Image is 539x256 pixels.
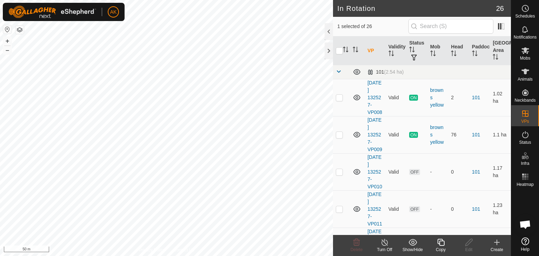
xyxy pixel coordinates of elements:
img: Gallagher Logo [8,6,96,18]
span: (2.54 ha) [384,69,404,75]
td: 76 [448,116,469,153]
span: Neckbands [514,98,535,102]
button: Reset Map [3,25,12,34]
td: 1.1 ha [490,116,511,153]
p-sorticon: Activate to sort [493,55,498,61]
a: Privacy Policy [139,247,165,253]
div: Create [483,247,511,253]
button: + [3,37,12,45]
div: browns yellow [430,87,446,109]
a: 101 [472,95,480,100]
p-sorticon: Activate to sort [343,48,348,53]
span: Mobs [520,56,530,60]
h2: In Rotation [337,4,496,13]
p-sorticon: Activate to sort [388,52,394,57]
th: Paddock [469,36,490,65]
p-sorticon: Activate to sort [472,52,478,57]
button: Map Layers [15,26,24,34]
span: Infra [521,161,529,166]
span: Help [521,247,530,251]
span: Animals [518,77,533,81]
div: Copy [427,247,455,253]
td: Valid [386,153,407,190]
span: Delete [351,247,363,252]
div: - [430,206,446,213]
span: Status [519,140,531,144]
span: OFF [409,206,420,212]
span: Notifications [514,35,537,39]
td: Valid [386,79,407,116]
span: Heatmap [517,182,534,187]
div: browns yellow [430,124,446,146]
span: VPs [521,119,529,123]
span: 26 [496,3,504,14]
th: Status [406,36,427,65]
span: 1 selected of 26 [337,23,408,30]
span: Schedules [515,14,535,18]
td: 1.02 ha [490,79,511,116]
a: 101 [472,206,480,212]
div: Edit [455,247,483,253]
a: [DATE] 132527-VP009 [367,117,382,152]
p-sorticon: Activate to sort [430,52,436,57]
span: OFF [409,169,420,175]
td: Valid [386,190,407,228]
td: 1.17 ha [490,153,511,190]
td: 0 [448,190,469,228]
input: Search (S) [408,19,493,34]
td: 2 [448,79,469,116]
a: 101 [472,169,480,175]
th: Validity [386,36,407,65]
td: 1.23 ha [490,190,511,228]
th: VP [365,36,386,65]
th: Mob [427,36,448,65]
p-sorticon: Activate to sort [353,48,358,53]
span: ON [409,95,418,101]
span: AK [110,8,117,16]
th: Head [448,36,469,65]
a: Contact Us [173,247,194,253]
a: [DATE] 132527-VP010 [367,154,382,189]
span: ON [409,132,418,138]
div: Show/Hide [399,247,427,253]
p-sorticon: Activate to sort [409,48,415,53]
div: Turn Off [371,247,399,253]
th: [GEOGRAPHIC_DATA] Area [490,36,511,65]
td: Valid [386,116,407,153]
p-sorticon: Activate to sort [451,52,457,57]
div: Open chat [515,214,536,235]
td: 0 [448,153,469,190]
a: [DATE] 132527-VP011 [367,191,382,227]
div: 101 [367,69,404,75]
a: Help [511,235,539,254]
button: – [3,46,12,54]
div: - [430,168,446,176]
a: 101 [472,132,480,137]
a: [DATE] 132527-VP008 [367,80,382,115]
